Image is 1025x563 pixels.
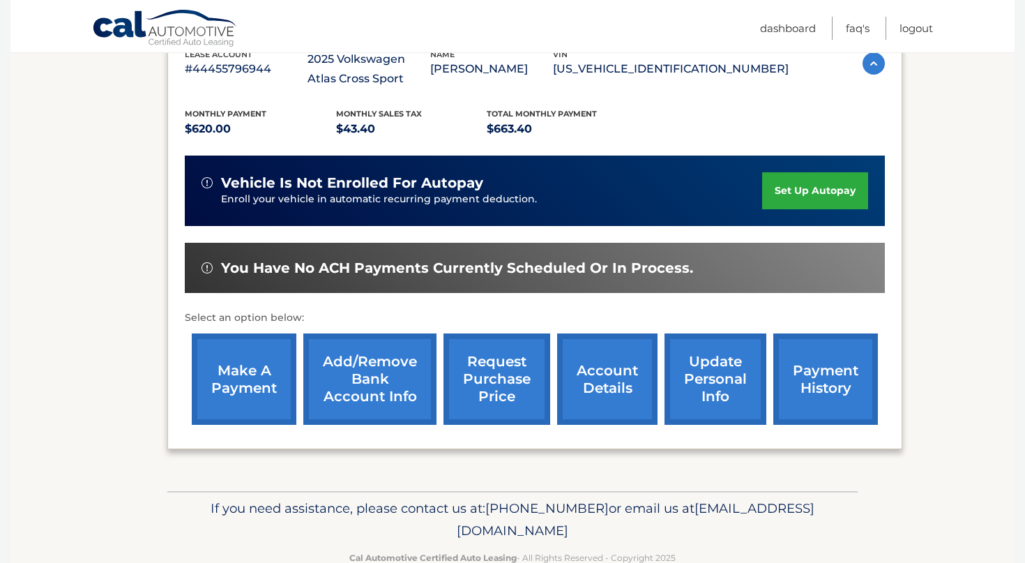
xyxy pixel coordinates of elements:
[221,174,483,192] span: vehicle is not enrolled for autopay
[307,50,430,89] p: 2025 Volkswagen Atlas Cross Sport
[221,192,762,207] p: Enroll your vehicle in automatic recurring payment deduction.
[430,59,553,79] p: [PERSON_NAME]
[487,119,638,139] p: $663.40
[92,9,238,50] a: Cal Automotive
[665,333,766,425] a: update personal info
[487,109,597,119] span: Total Monthly Payment
[863,52,885,75] img: accordion-active.svg
[221,260,693,277] span: You have no ACH payments currently scheduled or in process.
[303,333,436,425] a: Add/Remove bank account info
[899,17,933,40] a: Logout
[185,310,885,326] p: Select an option below:
[336,119,487,139] p: $43.40
[202,262,213,273] img: alert-white.svg
[557,333,658,425] a: account details
[485,500,609,516] span: [PHONE_NUMBER]
[349,553,517,563] strong: Cal Automotive Certified Auto Leasing
[773,333,878,425] a: payment history
[185,59,307,79] p: #44455796944
[185,119,336,139] p: $620.00
[553,50,568,59] span: vin
[762,172,868,209] a: set up autopay
[202,177,213,188] img: alert-white.svg
[553,59,789,79] p: [US_VEHICLE_IDENTIFICATION_NUMBER]
[185,109,266,119] span: Monthly Payment
[336,109,422,119] span: Monthly sales Tax
[185,50,252,59] span: lease account
[760,17,816,40] a: Dashboard
[457,500,814,539] span: [EMAIL_ADDRESS][DOMAIN_NAME]
[430,50,455,59] span: name
[192,333,296,425] a: make a payment
[443,333,550,425] a: request purchase price
[846,17,870,40] a: FAQ's
[176,497,849,542] p: If you need assistance, please contact us at: or email us at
